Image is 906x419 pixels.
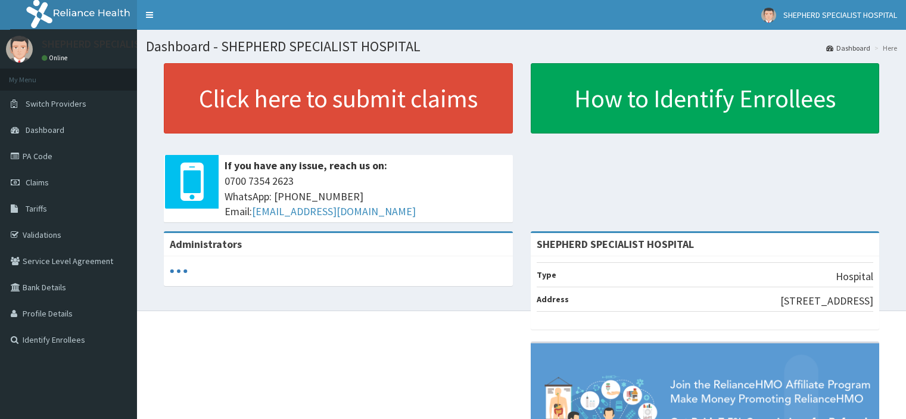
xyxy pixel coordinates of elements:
img: User Image [6,36,33,63]
a: Online [42,54,70,62]
span: Claims [26,177,49,188]
a: [EMAIL_ADDRESS][DOMAIN_NAME] [252,204,416,218]
svg: audio-loading [170,262,188,280]
a: Dashboard [826,43,870,53]
strong: SHEPHERD SPECIALIST HOSPITAL [537,237,694,251]
img: User Image [761,8,776,23]
a: How to Identify Enrollees [531,63,880,134]
b: Address [537,294,569,305]
b: Type [537,269,556,280]
h1: Dashboard - SHEPHERD SPECIALIST HOSPITAL [146,39,897,54]
li: Here [871,43,897,53]
p: [STREET_ADDRESS] [780,293,873,309]
p: Hospital [836,269,873,284]
p: SHEPHERD SPECIALIST HOSPITAL [42,39,195,49]
a: Click here to submit claims [164,63,513,134]
span: Switch Providers [26,98,86,109]
span: Dashboard [26,125,64,135]
span: SHEPHERD SPECIALIST HOSPITAL [783,10,897,20]
span: 0700 7354 2623 WhatsApp: [PHONE_NUMBER] Email: [225,173,507,219]
b: Administrators [170,237,242,251]
span: Tariffs [26,203,47,214]
b: If you have any issue, reach us on: [225,159,387,172]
